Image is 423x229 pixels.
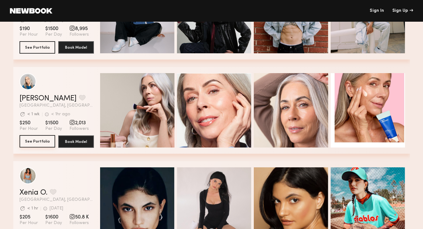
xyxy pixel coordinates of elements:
span: 8,995 [69,26,89,32]
span: $250 [20,120,38,126]
div: < 1 wk [27,112,40,117]
span: $1500 [45,26,62,32]
button: See Portfolio [20,135,55,148]
a: [PERSON_NAME] [20,95,77,102]
a: Xenia O. [20,189,47,196]
span: 50.8 K [69,214,89,220]
span: 2,013 [69,120,89,126]
span: Per Hour [20,126,38,132]
span: Per Day [45,220,62,226]
span: $1600 [45,214,62,220]
button: See Portfolio [20,41,55,54]
span: Per Day [45,126,62,132]
span: Followers [69,220,89,226]
span: [GEOGRAPHIC_DATA], [GEOGRAPHIC_DATA] [20,198,94,202]
button: Book Model [58,41,94,54]
div: [DATE] [50,206,63,211]
span: Per Day [45,32,62,37]
span: Per Hour [20,32,38,37]
button: Book Model [58,135,94,148]
span: Followers [69,126,89,132]
span: Per Hour [20,220,38,226]
span: [GEOGRAPHIC_DATA], [GEOGRAPHIC_DATA] [20,103,94,108]
div: < 1 hr [27,206,38,211]
span: $1500 [45,120,62,126]
span: $205 [20,214,38,220]
span: Followers [69,32,89,37]
div: Sign Up [392,9,413,13]
span: $190 [20,26,38,32]
a: Sign In [370,9,384,13]
a: See Portfolio [20,135,55,148]
div: < 1hr ago [51,112,70,117]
